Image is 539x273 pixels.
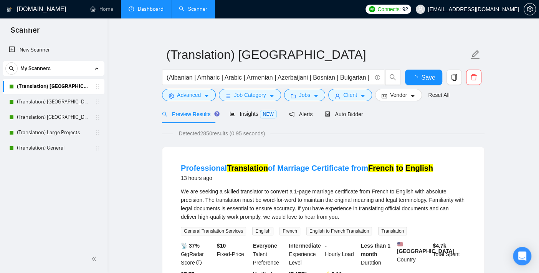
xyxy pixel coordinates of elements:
span: English [252,227,273,235]
button: barsJob Categorycaret-down [219,89,281,101]
b: $ 10 [217,243,226,249]
div: Fixed-Price [215,241,251,267]
div: Open Intercom Messenger [513,247,531,265]
span: caret-down [360,93,365,99]
a: ProfessionalTranslationof Marriage Certificate fromFrench to English [181,164,433,172]
b: Intermediate [289,243,321,249]
span: holder [94,99,101,105]
button: copy [446,70,462,85]
b: [GEOGRAPHIC_DATA] [397,241,455,254]
span: Save [421,73,435,82]
input: Scanner name... [166,45,469,64]
span: Scanner [5,25,46,41]
span: caret-down [313,93,319,99]
span: search [385,74,400,81]
div: We are seeking a skilled translator to convert a 1-page marriage certificate from French to Engli... [181,187,466,221]
span: search [6,66,17,71]
span: caret-down [269,93,274,99]
span: edit [470,50,480,60]
button: delete [466,70,481,85]
a: (Translation) [GEOGRAPHIC_DATA] [17,94,90,110]
mark: to [396,164,403,172]
span: Translation [378,227,407,235]
img: logo [7,3,12,16]
button: settingAdvancedcaret-down [162,89,216,101]
b: Everyone [253,243,277,249]
img: upwork-logo.png [369,6,375,12]
span: loading [412,75,421,82]
a: (Translation) General [17,140,90,156]
b: 📡 37% [181,243,200,249]
a: (Translation) [GEOGRAPHIC_DATA] [17,79,90,94]
b: $ 4.7k [433,243,446,249]
span: Connects: [377,5,400,13]
a: Reset All [428,91,449,99]
button: search [5,62,18,75]
div: Duration [359,241,395,267]
span: holder [94,130,101,136]
div: Talent Preference [251,241,288,267]
button: folderJobscaret-down [284,89,326,101]
mark: French [368,164,394,172]
span: My Scanners [20,61,51,76]
span: bars [225,93,231,99]
a: setting [524,6,536,12]
div: Tooltip anchor [213,110,220,117]
mark: English [405,164,433,172]
span: notification [289,112,294,117]
button: search [385,70,400,85]
span: copy [447,74,461,81]
span: Auto Bidder [325,111,363,117]
div: Country [395,241,432,267]
span: General Translation Services [181,227,246,235]
span: holder [94,83,101,90]
span: Jobs [299,91,311,99]
div: Experience Level [287,241,323,267]
a: (Translation) Large Projects [17,125,90,140]
button: userClientcaret-down [328,89,372,101]
span: delete [466,74,481,81]
div: GigRadar Score [179,241,215,267]
span: double-left [91,255,99,263]
li: My Scanners [3,61,104,156]
span: Preview Results [162,111,217,117]
span: Detected 2850 results (0.95 seconds) [173,129,270,138]
span: French [279,227,300,235]
div: Hourly Load [323,241,359,267]
div: 13 hours ago [181,173,433,183]
span: search [162,112,167,117]
a: New Scanner [9,42,98,58]
span: NEW [260,110,277,118]
b: - [325,243,327,249]
span: Alerts [289,111,313,117]
span: holder [94,145,101,151]
mark: Translation [227,164,268,172]
span: Job Category [234,91,266,99]
a: dashboardDashboard [129,6,164,12]
span: holder [94,114,101,120]
span: robot [325,112,330,117]
span: Advanced [177,91,201,99]
span: info-circle [375,75,380,80]
span: caret-down [204,93,209,99]
span: user [335,93,340,99]
input: Search Freelance Jobs... [167,73,372,82]
span: Client [343,91,357,99]
span: Vendor [390,91,407,99]
button: Save [405,70,442,85]
span: English to French Translation [306,227,372,235]
span: user [418,7,423,12]
span: 92 [402,5,408,13]
span: Insights [230,111,276,117]
span: setting [169,93,174,99]
li: New Scanner [3,42,104,58]
a: homeHome [90,6,113,12]
button: idcardVendorcaret-down [375,89,422,101]
span: idcard [382,93,387,99]
b: Less than 1 month [361,243,390,257]
div: Total Spent [431,241,467,267]
img: 🇺🇸 [397,241,403,247]
a: (Translation) [GEOGRAPHIC_DATA] [17,110,90,125]
span: folder [291,93,296,99]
